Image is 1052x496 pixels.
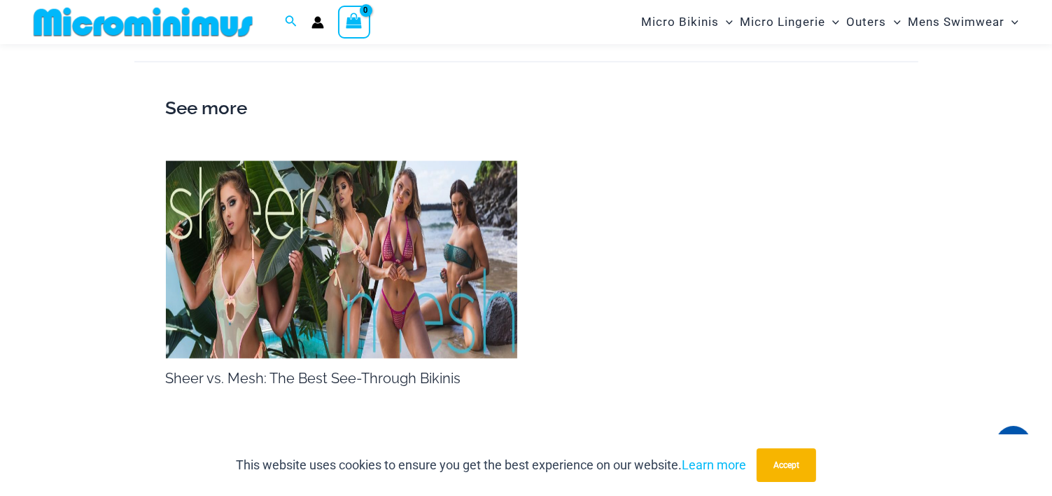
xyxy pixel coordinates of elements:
h2: See more [166,94,887,123]
img: Sheer Bikini vs Mesh Bikini [166,161,518,359]
a: Sheer vs. Mesh: The Best See-Through Bikinis [166,370,461,387]
a: OutersMenu ToggleMenu Toggle [843,4,904,40]
span: Menu Toggle [887,4,901,40]
a: Micro LingerieMenu ToggleMenu Toggle [736,4,843,40]
a: Learn more [682,457,746,472]
span: Outers [847,4,887,40]
button: Accept [757,448,816,482]
a: Search icon link [285,13,297,31]
a: View Shopping Cart, empty [338,6,370,38]
a: Mens SwimwearMenu ToggleMenu Toggle [904,4,1022,40]
span: Mens Swimwear [908,4,1004,40]
span: Menu Toggle [719,4,733,40]
p: This website uses cookies to ensure you get the best experience on our website. [236,455,746,476]
span: Micro Bikinis [641,4,719,40]
span: Menu Toggle [1004,4,1018,40]
a: Micro BikinisMenu ToggleMenu Toggle [638,4,736,40]
a: Account icon link [311,16,324,29]
nav: Site Navigation [636,2,1024,42]
span: Micro Lingerie [740,4,825,40]
span: Menu Toggle [825,4,839,40]
img: MM SHOP LOGO FLAT [28,6,258,38]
